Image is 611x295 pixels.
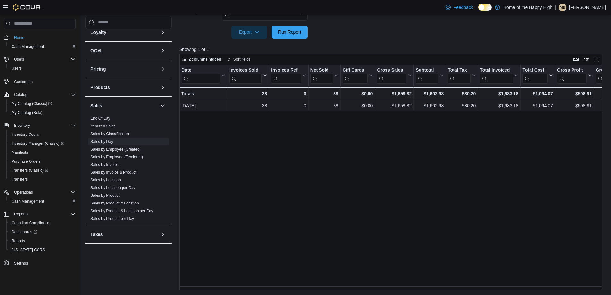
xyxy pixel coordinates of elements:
div: Subtotal [416,67,438,84]
div: Gross Sales [377,67,406,84]
span: Sales by Employee (Tendered) [90,154,143,160]
button: Gift Cards [342,67,373,84]
div: Total Tax [448,67,471,84]
p: Showing 1 of 1 [179,46,607,53]
div: 0 [271,102,306,109]
a: Sales by Location per Day [90,186,135,190]
button: Gross Profit [557,67,592,84]
div: Gift Card Sales [342,67,368,84]
button: Export [231,26,267,39]
a: Reports [9,237,28,245]
button: Products [159,83,166,91]
button: Inventory [1,121,78,130]
button: Invoices Sold [229,67,267,84]
span: Users [14,57,24,62]
div: Total Cost [522,67,547,74]
h3: Sales [90,102,102,109]
span: Sales by Classification [90,131,129,136]
button: Gross Sales [377,67,412,84]
span: Manifests [12,150,28,155]
p: [PERSON_NAME] [569,4,606,11]
span: Canadian Compliance [9,219,76,227]
div: $0.00 [342,90,373,98]
button: Total Tax [448,67,476,84]
a: Sales by Product & Location per Day [90,209,153,213]
span: Dashboards [12,230,37,235]
span: Settings [14,261,28,266]
span: Sales by Product & Location per Day [90,208,153,213]
img: Cova [13,4,41,11]
h3: Pricing [90,66,106,72]
h3: Products [90,84,110,91]
span: End Of Day [90,116,110,121]
a: Manifests [9,149,30,156]
span: Transfers (Classic) [9,167,76,174]
div: 0 [271,90,306,98]
a: Dashboards [6,228,78,237]
a: Sales by Invoice [90,162,118,167]
button: Users [6,64,78,73]
div: Invoices Ref [271,67,301,84]
h3: OCM [90,48,101,54]
div: Total Invoiced [480,67,513,74]
span: Catalog [12,91,76,99]
span: Users [12,56,76,63]
span: Canadian Compliance [12,221,49,226]
button: 2 columns hidden [180,56,224,63]
span: Cash Management [9,197,76,205]
span: Washington CCRS [9,246,76,254]
a: Users [9,65,24,72]
div: Matthaeus Baalam [559,4,566,11]
button: Canadian Compliance [6,219,78,228]
div: Date [182,67,220,74]
button: Date [182,67,225,84]
button: Customers [1,77,78,86]
button: Sort fields [225,56,253,63]
button: OCM [90,48,157,54]
span: Inventory Count [9,131,76,138]
span: Feedback [453,4,473,11]
div: $508.91 [557,102,592,109]
a: Feedback [443,1,475,14]
span: My Catalog (Classic) [9,100,76,108]
button: Transfers [6,175,78,184]
button: Net Sold [310,67,338,84]
span: Transfers (Classic) [12,168,48,173]
button: Cash Management [6,197,78,206]
span: Reports [9,237,76,245]
button: Users [12,56,27,63]
button: Taxes [159,230,166,238]
a: Inventory Manager (Classic) [6,139,78,148]
a: Canadian Compliance [9,219,52,227]
span: 2 columns hidden [189,57,221,62]
button: Sales [90,102,157,109]
button: Catalog [12,91,30,99]
button: Inventory Count [6,130,78,139]
button: Operations [12,188,36,196]
button: Total Cost [522,67,553,84]
div: $1,658.82 [377,102,412,109]
div: Net Sold [310,67,333,74]
span: Sales by Product & Location [90,201,139,206]
span: Inventory [12,122,76,129]
span: Cash Management [12,44,44,49]
span: Operations [14,190,33,195]
div: $1,602.98 [416,90,444,98]
a: My Catalog (Classic) [6,99,78,108]
span: Home [14,35,24,40]
a: Sales by Product [90,193,120,198]
button: Invoices Ref [271,67,306,84]
span: Cash Management [9,43,76,50]
a: Sales by Classification [90,132,129,136]
span: Run Report [278,29,301,35]
button: Loyalty [159,29,166,36]
a: Cash Management [9,43,47,50]
button: Total Invoiced [480,67,518,84]
span: My Catalog (Beta) [9,109,76,117]
a: Inventory Count [9,131,41,138]
button: Subtotal [416,67,444,84]
div: Totals [181,90,225,98]
span: Inventory Manager (Classic) [12,141,64,146]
